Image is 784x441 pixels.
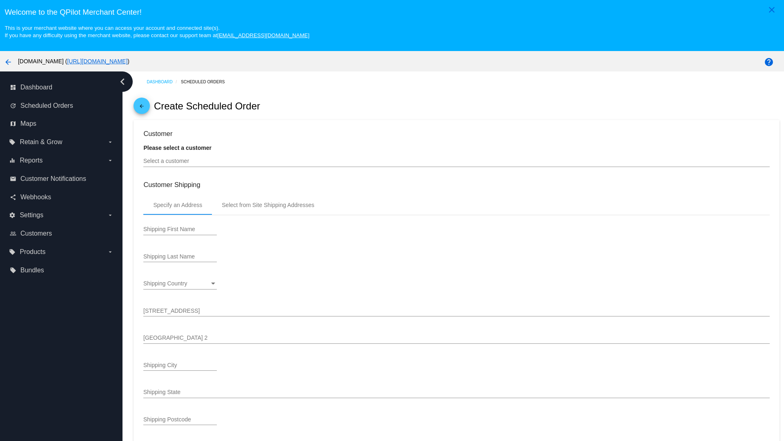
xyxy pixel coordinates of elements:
h3: Customer [143,130,769,138]
span: Scheduled Orders [20,102,73,109]
i: share [10,194,16,200]
mat-icon: close [767,5,777,15]
input: Shipping Street 2 [143,335,769,341]
span: Customers [20,230,52,237]
span: Settings [20,212,43,219]
i: dashboard [10,84,16,91]
h3: Welcome to the QPilot Merchant Center! [4,8,779,17]
div: Select from Site Shipping Addresses [222,202,314,208]
a: share Webhooks [10,191,114,204]
i: chevron_left [116,75,129,88]
a: Dashboard [147,76,181,88]
span: Products [20,248,45,256]
i: local_offer [10,267,16,274]
a: update Scheduled Orders [10,99,114,112]
span: Shipping Country [143,280,187,287]
span: Bundles [20,267,44,274]
a: [EMAIL_ADDRESS][DOMAIN_NAME] [217,32,310,38]
span: Webhooks [20,194,51,201]
strong: Please select a customer [143,145,212,151]
i: local_offer [9,249,16,255]
i: arrow_drop_down [107,249,114,255]
a: [URL][DOMAIN_NAME] [67,58,127,65]
div: Specify an Address [153,202,202,208]
span: [DOMAIN_NAME] ( ) [18,58,129,65]
small: This is your merchant website where you can access your account and connected site(s). If you hav... [4,25,309,38]
span: Customer Notifications [20,175,86,183]
input: Select a customer [143,158,769,165]
span: Retain & Grow [20,138,62,146]
i: arrow_drop_down [107,157,114,164]
i: equalizer [9,157,16,164]
a: dashboard Dashboard [10,81,114,94]
i: map [10,120,16,127]
input: Shipping Postcode [143,416,217,423]
mat-icon: arrow_back [137,103,147,113]
span: Reports [20,157,42,164]
i: update [10,102,16,109]
input: Shipping Last Name [143,254,217,260]
h2: Create Scheduled Order [154,100,260,112]
a: local_offer Bundles [10,264,114,277]
span: Dashboard [20,84,52,91]
i: arrow_drop_down [107,212,114,218]
input: Shipping Street 1 [143,308,769,314]
a: email Customer Notifications [10,172,114,185]
a: map Maps [10,117,114,130]
i: email [10,176,16,182]
input: Shipping State [143,389,769,396]
span: Maps [20,120,36,127]
mat-select: Shipping Country [143,281,217,287]
input: Shipping City [143,362,217,369]
input: Shipping First Name [143,226,217,233]
i: arrow_drop_down [107,139,114,145]
mat-icon: help [764,57,774,67]
i: settings [9,212,16,218]
h3: Customer Shipping [143,181,769,189]
a: people_outline Customers [10,227,114,240]
a: Scheduled Orders [181,76,232,88]
mat-icon: arrow_back [3,57,13,67]
i: local_offer [9,139,16,145]
i: people_outline [10,230,16,237]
